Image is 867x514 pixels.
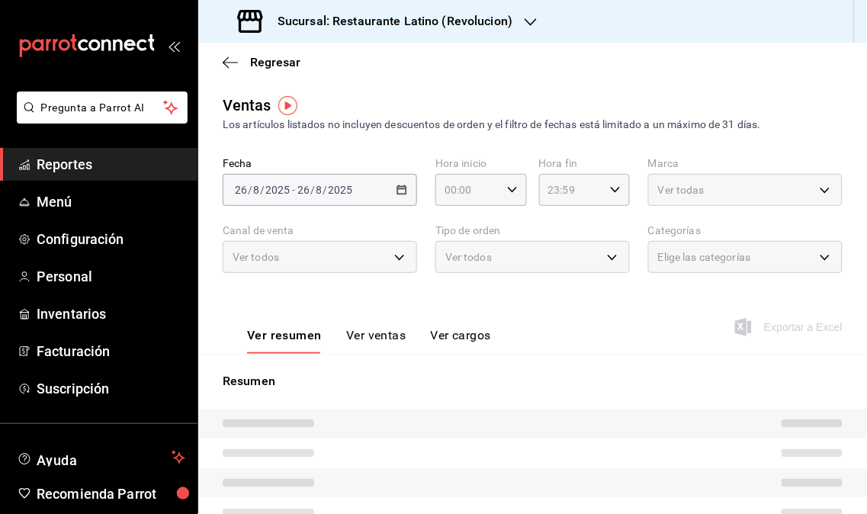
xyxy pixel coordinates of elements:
span: Suscripción [37,378,185,399]
button: Ver ventas [346,328,406,354]
label: Fecha [223,159,417,169]
span: Menú [37,191,185,212]
label: Marca [648,159,843,169]
span: Personal [37,266,185,287]
label: Canal de venta [223,226,417,236]
span: Reportes [37,154,185,175]
span: Ver todas [658,182,705,198]
div: Ventas [223,94,271,117]
p: Resumen [223,372,843,390]
span: Configuración [37,229,185,249]
button: Regresar [223,55,300,69]
input: -- [234,184,248,196]
span: Pregunta a Parrot AI [41,100,164,116]
span: Regresar [250,55,300,69]
label: Tipo de orden [435,226,630,236]
span: - [292,184,295,196]
span: Ayuda [37,448,165,467]
span: Ver todos [233,249,279,265]
a: Pregunta a Parrot AI [11,111,188,127]
button: Ver cargos [431,328,492,354]
img: Tooltip marker [278,96,297,115]
div: Los artículos listados no incluyen descuentos de orden y el filtro de fechas está limitado a un m... [223,117,843,133]
span: / [310,184,315,196]
label: Categorías [648,226,843,236]
span: Facturación [37,341,185,361]
input: -- [252,184,260,196]
span: / [323,184,328,196]
input: -- [316,184,323,196]
input: ---- [265,184,291,196]
div: navigation tabs [247,328,491,354]
input: ---- [328,184,354,196]
span: Inventarios [37,304,185,324]
span: Elige las categorías [658,249,751,265]
label: Hora inicio [435,159,527,169]
button: open_drawer_menu [168,40,180,52]
span: / [248,184,252,196]
span: / [260,184,265,196]
input: -- [297,184,310,196]
span: Recomienda Parrot [37,483,185,504]
h3: Sucursal: Restaurante Latino (Revolucion) [265,12,512,31]
button: Pregunta a Parrot AI [17,92,188,124]
label: Hora fin [539,159,631,169]
button: Ver resumen [247,328,322,354]
span: Ver todos [445,249,492,265]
